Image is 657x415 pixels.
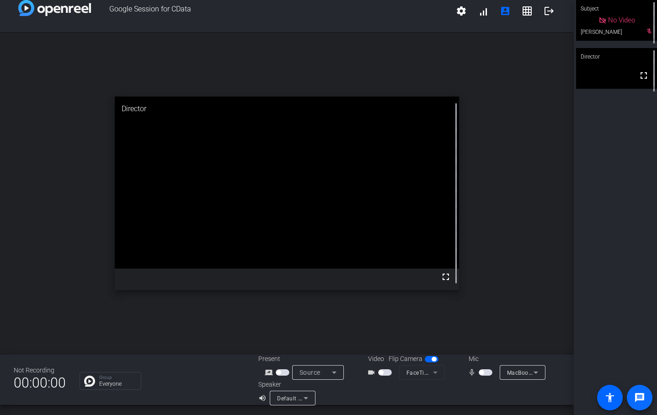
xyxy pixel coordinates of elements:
[99,381,136,387] p: Everyone
[459,354,551,364] div: Mic
[265,367,276,378] mat-icon: screen_share_outline
[507,369,600,376] span: MacBook Pro Microphone (Built-in)
[84,376,95,387] img: Chat Icon
[468,367,479,378] mat-icon: mic_none
[115,97,459,121] div: Director
[522,5,533,16] mat-icon: grid_on
[456,5,467,16] mat-icon: settings
[544,5,555,16] mat-icon: logout
[500,5,511,16] mat-icon: account_box
[389,354,422,364] span: Flip Camera
[277,394,379,402] span: Default - Montblanc_MB01 (Bluetooth)
[368,354,384,364] span: Video
[367,367,378,378] mat-icon: videocam_outline
[604,392,615,403] mat-icon: accessibility
[99,375,136,380] p: Group
[258,380,313,389] div: Speaker
[634,392,645,403] mat-icon: message
[299,369,320,376] span: Source
[440,271,451,282] mat-icon: fullscreen
[258,354,350,364] div: Present
[608,16,635,24] span: No Video
[14,372,66,394] span: 00:00:00
[14,366,66,375] div: Not Recording
[258,393,269,404] mat-icon: volume_up
[576,48,657,65] div: Director
[638,70,649,81] mat-icon: fullscreen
